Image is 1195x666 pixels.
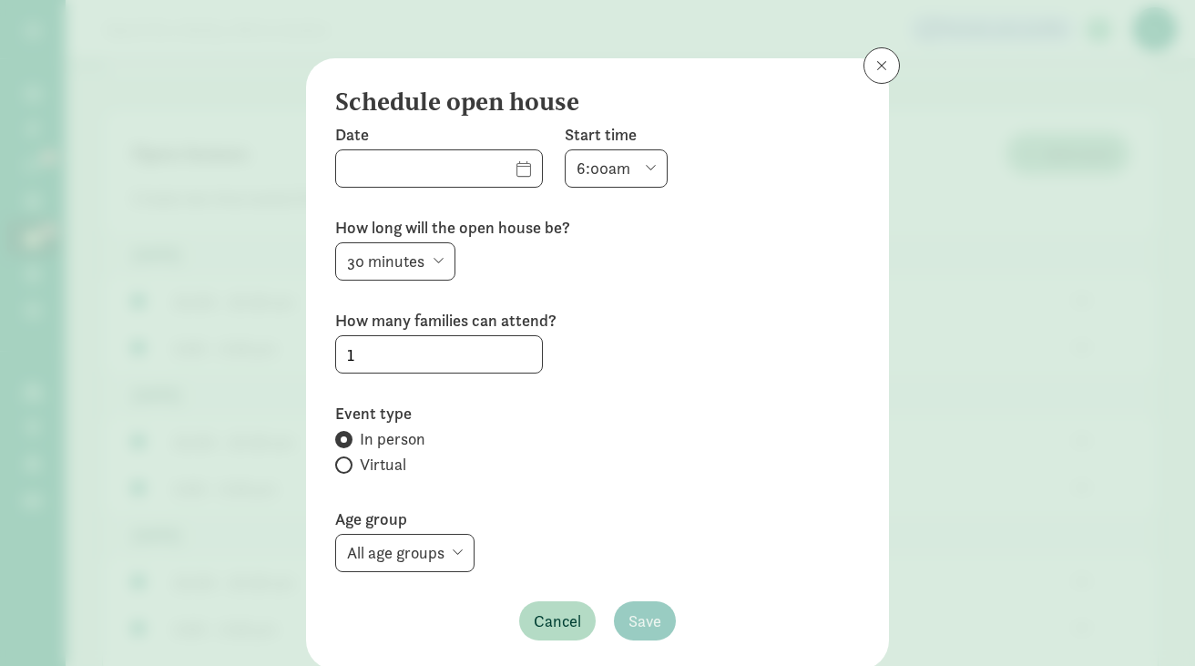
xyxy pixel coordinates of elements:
iframe: Chat Widget [1104,579,1195,666]
label: Age group [335,508,860,530]
label: How long will the open house be? [335,217,860,239]
button: Cancel [519,601,596,640]
label: Event type [335,403,860,425]
span: Save [628,609,661,633]
span: Virtual [360,454,406,476]
label: Date [335,124,543,146]
label: Start time [565,124,668,146]
label: How many families can attend? [335,310,860,332]
span: In person [360,428,425,450]
span: Cancel [534,609,581,633]
h4: Schedule open house [335,87,845,117]
button: Save [614,601,676,640]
